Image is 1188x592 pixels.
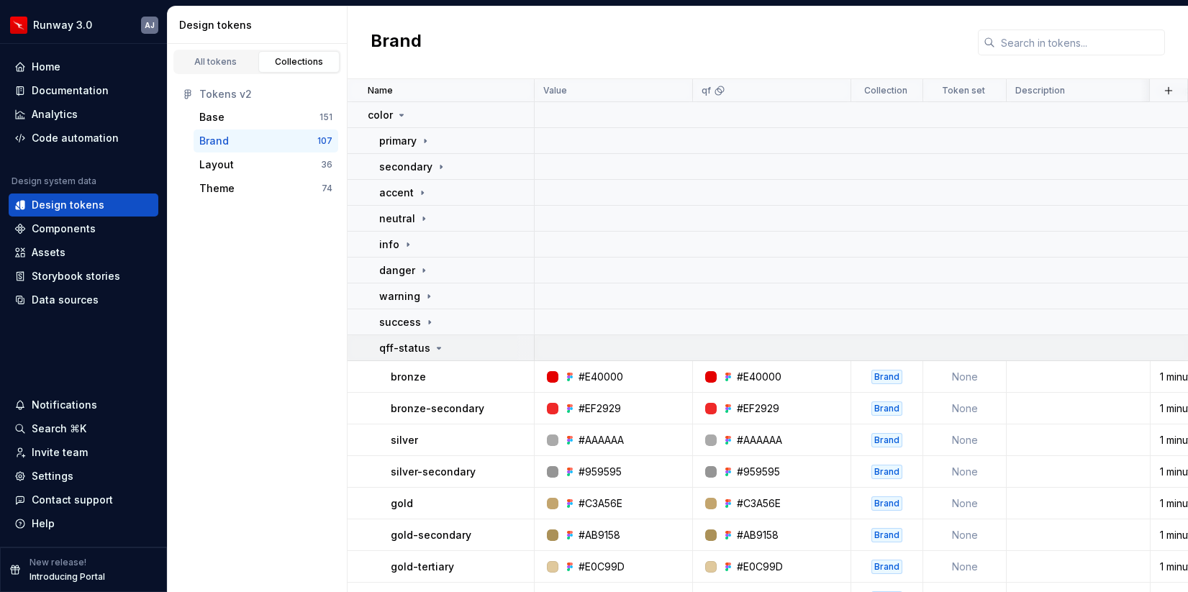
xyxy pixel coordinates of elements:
h2: Brand [371,29,422,55]
div: Storybook stories [32,269,120,283]
p: Introducing Portal [30,571,105,583]
a: Components [9,217,158,240]
div: Brand [871,370,902,384]
div: Assets [32,245,65,260]
p: neutral [379,211,415,226]
button: Search ⌘K [9,417,158,440]
div: Settings [32,469,73,483]
p: Collection [864,85,907,96]
div: #AAAAAA [737,433,782,447]
td: None [923,519,1007,551]
div: Brand [871,560,902,574]
td: None [923,424,1007,456]
p: primary [379,134,417,148]
p: accent [379,186,414,200]
div: Brand [871,401,902,416]
p: Description [1015,85,1065,96]
div: Documentation [32,83,109,98]
div: Design system data [12,176,96,187]
button: Brand107 [194,129,338,152]
div: Runway 3.0 [33,18,92,32]
td: None [923,393,1007,424]
p: gold [391,496,413,511]
p: gold-tertiary [391,560,454,574]
div: Code automation [32,131,119,145]
button: Help [9,512,158,535]
div: #EF2929 [579,401,621,416]
p: gold-secondary [391,528,471,542]
div: 151 [319,111,332,123]
a: Invite team [9,441,158,464]
div: Layout [199,158,234,172]
div: Components [32,222,96,236]
a: Code automation [9,127,158,150]
td: None [923,361,1007,393]
td: None [923,551,1007,583]
div: Base [199,110,225,124]
input: Search in tokens... [995,29,1165,55]
td: None [923,456,1007,488]
div: 36 [321,159,332,170]
div: All tokens [180,56,252,68]
p: qf [702,85,711,96]
button: Base151 [194,106,338,129]
button: Theme74 [194,177,338,200]
p: bronze [391,370,426,384]
button: Runway 3.0AJ [3,9,164,40]
div: 74 [322,183,332,194]
div: Brand [871,433,902,447]
div: Design tokens [32,198,104,212]
a: Analytics [9,103,158,126]
button: Notifications [9,393,158,416]
p: success [379,315,421,329]
div: #EF2929 [737,401,779,416]
div: #E0C99D [737,560,783,574]
div: Invite team [32,445,88,460]
div: Tokens v2 [199,87,332,101]
p: info [379,237,399,252]
p: secondary [379,160,432,174]
div: #E0C99D [579,560,625,574]
div: Notifications [32,398,97,412]
p: silver [391,433,418,447]
p: silver-secondary [391,465,476,479]
a: Data sources [9,288,158,311]
div: Brand [871,528,902,542]
button: Layout36 [194,153,338,176]
a: Home [9,55,158,78]
div: Analytics [32,107,78,122]
div: Data sources [32,293,99,307]
a: Design tokens [9,193,158,217]
div: 107 [317,135,332,147]
p: Name [368,85,393,96]
p: danger [379,263,415,278]
td: None [923,488,1007,519]
div: AJ [145,19,155,31]
div: Collections [263,56,335,68]
p: warning [379,289,420,304]
div: Search ⌘K [32,422,86,436]
div: #AB9158 [737,528,779,542]
div: Home [32,60,60,74]
a: Storybook stories [9,265,158,288]
div: #AAAAAA [579,433,624,447]
div: Design tokens [179,18,341,32]
div: Theme [199,181,235,196]
a: Assets [9,241,158,264]
div: #959595 [579,465,622,479]
div: #E40000 [579,370,623,384]
p: qff-status [379,341,430,355]
div: Brand [871,496,902,511]
a: Documentation [9,79,158,102]
div: Brand [871,465,902,479]
div: #C3A56E [737,496,781,511]
div: #959595 [737,465,780,479]
p: Token set [942,85,985,96]
img: 6b187050-a3ed-48aa-8485-808e17fcee26.png [10,17,27,34]
button: Contact support [9,488,158,511]
a: Settings [9,465,158,488]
